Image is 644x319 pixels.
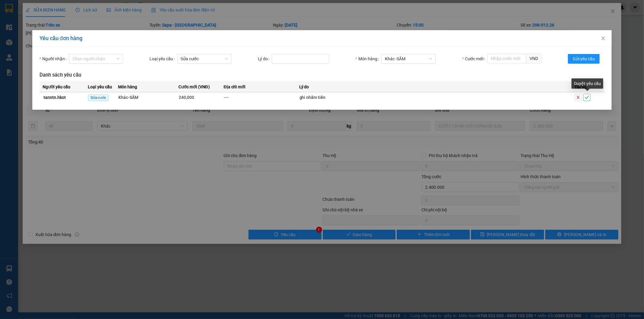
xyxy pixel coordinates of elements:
[40,71,605,79] h3: Danh sách yêu cầu
[272,54,329,64] input: Lý do
[355,54,381,64] label: Món hàng
[487,54,526,63] input: Cước mới
[462,54,487,64] label: Cước mới
[181,54,228,63] span: Sửa cước
[43,84,70,90] span: Người yêu cầu
[601,36,606,41] span: close
[178,84,210,90] span: Cước mới (VNĐ)
[128,95,138,100] span: - SÂM
[583,94,591,101] button: check
[40,54,69,64] label: Người nhận
[88,94,108,101] span: Sửa cước
[396,56,405,61] span: - SÂM
[300,95,326,100] span: ghi nhầm tiền
[258,54,272,64] label: Lý do
[299,84,309,90] span: Lý do
[118,95,138,100] span: Khác
[88,84,112,90] span: Loại yêu cầu
[224,84,245,90] span: Địa chỉ mới
[72,54,115,63] input: Người nhận
[584,95,590,99] span: check
[526,54,542,63] span: VND
[385,54,432,63] span: Khác
[43,95,66,100] strong: tanntn.hkot
[224,95,229,100] span: ---
[595,30,612,47] button: Close
[40,35,605,42] div: Yêu cầu đơn hàng
[179,95,194,100] span: 240,000
[150,54,177,64] label: Loại yêu cầu
[575,94,582,101] button: close
[573,55,595,62] span: Gửi yêu cầu
[118,84,137,90] span: Món hàng
[572,78,603,89] div: Duyệt yêu cầu
[575,95,582,99] span: close
[568,54,600,64] button: Gửi yêu cầu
